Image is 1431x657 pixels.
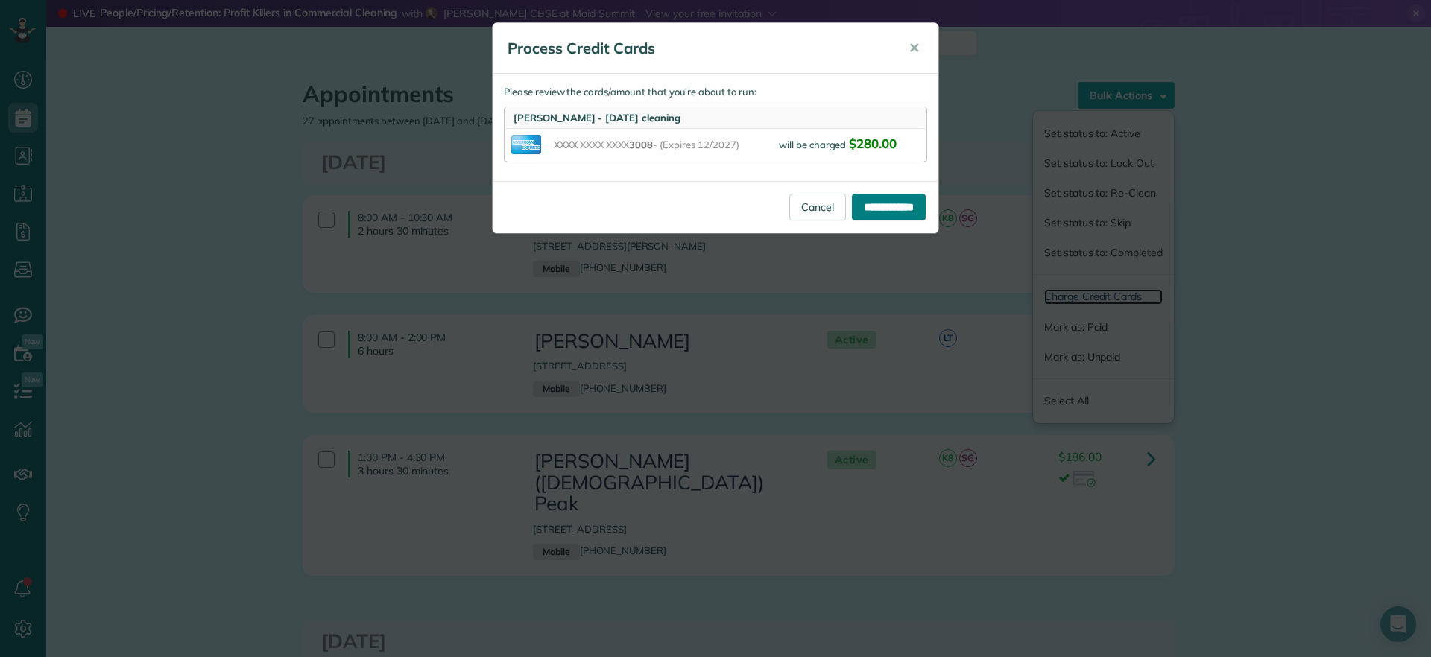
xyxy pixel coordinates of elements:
[779,135,920,156] div: will be charged
[554,138,779,152] span: XXXX XXXX XXXX - (Expires 12/2027)
[508,38,888,59] h5: Process Credit Cards
[505,107,926,129] div: [PERSON_NAME] - [DATE] cleaning
[493,74,938,181] div: Please review the cards/amount that you're about to run:
[789,194,846,220] a: Cancel
[629,139,653,150] span: 3008
[909,39,920,57] span: ✕
[849,136,897,151] span: $280.00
